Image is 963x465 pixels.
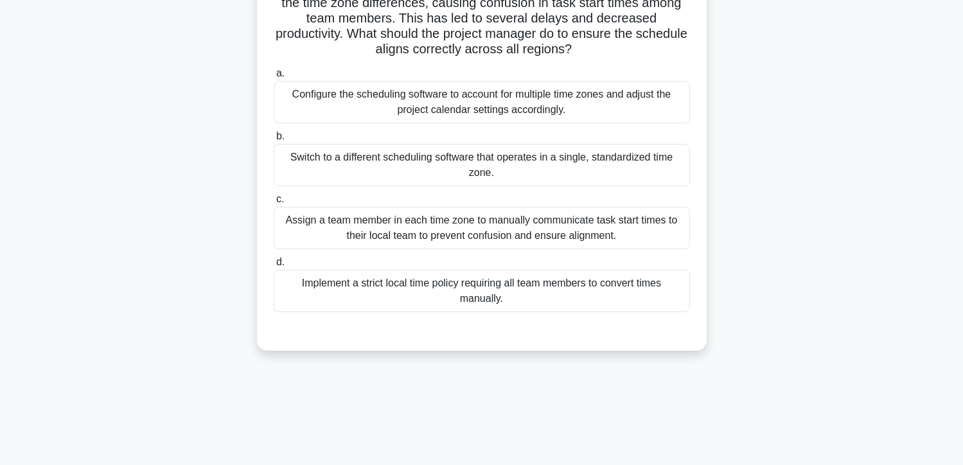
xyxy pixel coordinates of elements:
span: d. [276,256,285,267]
div: Configure the scheduling software to account for multiple time zones and adjust the project calen... [274,81,690,123]
div: Switch to a different scheduling software that operates in a single, standardized time zone. [274,144,690,186]
div: Implement a strict local time policy requiring all team members to convert times manually. [274,270,690,312]
span: c. [276,193,284,204]
div: Assign a team member in each time zone to manually communicate task start times to their local te... [274,207,690,249]
span: a. [276,67,285,78]
span: b. [276,130,285,141]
